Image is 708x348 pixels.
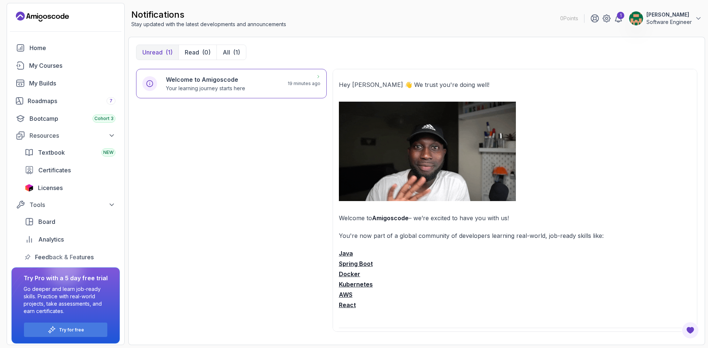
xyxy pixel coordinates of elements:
div: (1) [166,48,173,57]
span: Certificates [38,166,71,175]
span: NEW [103,150,114,155]
button: Unread(1) [136,45,178,60]
a: 1 [614,14,623,23]
p: Read [185,48,199,57]
p: Go deeper and learn job-ready skills. Practice with real-world projects, take assessments, and ea... [24,285,108,315]
h6: Welcome to Amigoscode [166,75,245,84]
p: Stay updated with the latest developments and announcements [131,21,286,28]
button: Read(0) [178,45,216,60]
button: Open Feedback Button [681,321,699,339]
span: Textbook [38,148,65,157]
p: 0 Points [560,15,578,22]
h2: notifications [131,9,286,21]
a: Java [339,250,353,257]
a: feedback [20,250,120,264]
div: Roadmaps [28,96,115,105]
div: (1) [233,48,240,57]
a: textbook [20,145,120,160]
button: Try for free [24,322,108,337]
button: user profile image[PERSON_NAME]Software Engineer [629,11,702,26]
div: My Courses [29,61,115,70]
button: Resources [11,129,120,142]
p: Software Engineer [646,18,692,26]
p: Unread [142,48,163,57]
a: React [339,301,356,309]
p: Your learning journey starts here [166,85,245,92]
strong: Amigoscode [372,214,409,222]
a: roadmaps [11,94,120,108]
a: Docker [339,270,360,278]
img: Welcome GIF [339,102,516,201]
p: Hey [PERSON_NAME] 👋 We trust you're doing well! [339,80,691,90]
a: Try for free [59,327,84,333]
p: 19 minutes ago [288,81,320,87]
span: 7 [110,98,112,104]
div: 1 [617,12,624,19]
a: Landing page [16,11,69,22]
p: All [223,48,230,57]
a: builds [11,76,120,91]
div: Bootcamp [29,114,115,123]
a: Spring Boot [339,260,373,267]
span: Licenses [38,183,63,192]
span: Cohort 3 [94,116,114,122]
p: You're now part of a global community of developers learning real-world, job-ready skills like: [339,231,691,241]
a: bootcamp [11,111,120,126]
img: jetbrains icon [25,184,34,191]
span: Board [38,217,55,226]
img: user profile image [629,11,643,25]
a: analytics [20,232,120,247]
span: Feedback & Features [35,253,94,261]
div: (0) [202,48,211,57]
button: All(1) [216,45,246,60]
button: Tools [11,198,120,211]
p: Welcome to – we’re excited to have you with us! [339,213,691,223]
a: courses [11,58,120,73]
a: Kubernetes [339,281,373,288]
div: Resources [29,131,115,140]
div: Home [29,43,115,52]
a: licenses [20,180,120,195]
div: My Builds [29,79,115,88]
a: certificates [20,163,120,177]
a: board [20,214,120,229]
span: Analytics [38,235,64,244]
div: Tools [29,200,115,209]
a: AWS [339,291,353,298]
p: [PERSON_NAME] [646,11,692,18]
a: home [11,41,120,55]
